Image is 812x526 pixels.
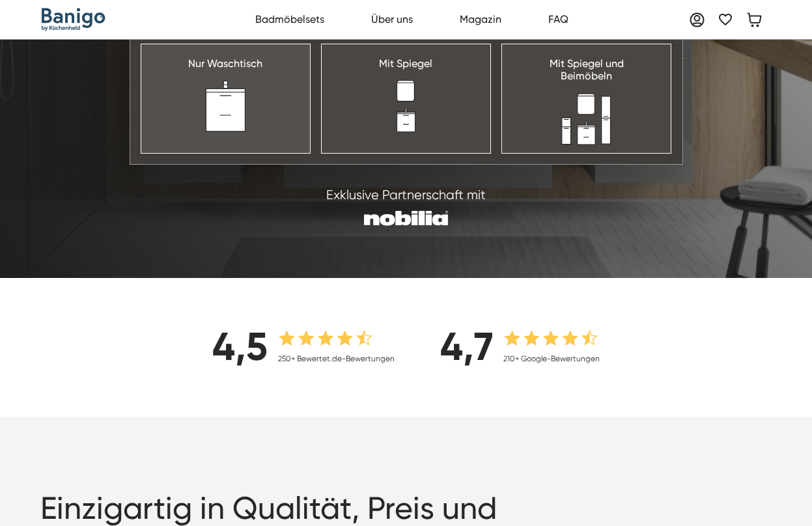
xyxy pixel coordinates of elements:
div: 250+ Bewertet.de-Bewertungen [278,353,395,365]
div: Mit Spiegel und Beimöbeln [550,57,624,82]
div: 4,5 [212,332,268,363]
a: Mit Spiegel [321,44,491,153]
a: Mit Spiegel undBeimöbeln [501,44,671,153]
a: Nur Waschtisch [141,44,311,153]
div: Exklusive Partnerschaft mit [326,186,486,205]
div: Nur Waschtisch [188,57,262,70]
a: 4,5250+ Bewertet.de-Bewertungen [212,330,395,365]
a: FAQ [541,7,576,33]
a: Badmöbelsets [248,7,331,33]
a: 4,7210+ Google-Bewertungen [440,330,600,365]
div: Mit Spiegel [379,57,432,70]
div: 4,7 [440,332,493,363]
div: 210+ Google-Bewertungen [503,353,600,365]
a: Magazin [453,7,509,33]
a: home [42,8,105,31]
a: Über uns [364,7,420,33]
